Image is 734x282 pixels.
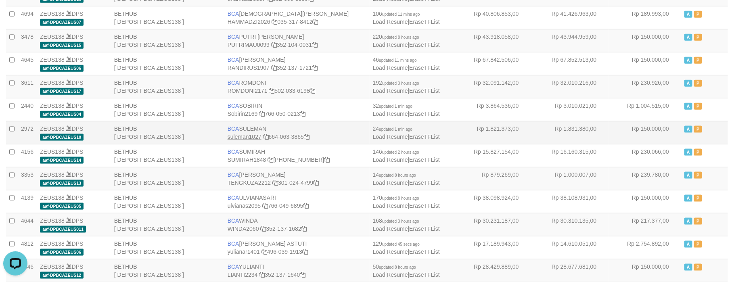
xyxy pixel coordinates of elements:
span: updated 1 min ago [379,127,412,132]
span: updated 1 min ago [379,104,412,109]
span: Active [684,103,692,110]
a: Load [373,272,385,278]
span: Paused [694,218,702,225]
a: ZEUS138 [40,240,65,247]
button: Open LiveChat chat widget [3,3,27,27]
span: 192 [373,79,419,86]
a: ZEUS138 [40,148,65,155]
td: Rp 1.000.007,00 [531,167,609,190]
a: Load [373,19,385,25]
a: EraseTFList [409,226,439,232]
td: Rp 38.098.924,00 [453,190,531,213]
span: Paused [694,11,702,18]
span: Active [684,241,692,248]
td: Rp 40.806.853,00 [453,6,531,29]
td: BETHUB [ DEPOSIT BCA ZEUS138 ] [111,259,224,282]
td: Rp 150.000,00 [609,121,681,144]
a: ZEUS138 [40,33,65,40]
td: 3611 [18,75,37,98]
span: BCA [228,263,239,270]
td: Rp 16.160.315,00 [531,144,609,167]
td: Rp 1.831.380,00 [531,121,609,144]
td: Rp 43.944.959,00 [531,29,609,52]
span: | | [373,125,440,140]
span: 220 [373,33,419,40]
a: Load [373,88,385,94]
span: Active [684,149,692,156]
span: | | [373,194,440,209]
td: 4812 [18,236,37,259]
td: DPS [37,213,111,236]
td: BETHUB [ DEPOSIT BCA ZEUS138 ] [111,29,224,52]
a: Copy 3521371682 to clipboard [301,226,307,232]
a: Copy ulvianas2095 to clipboard [262,203,268,209]
a: Copy Sobirin2169 to clipboard [259,111,265,117]
td: Rp 2.754.892,00 [609,236,681,259]
span: aaf-DPBCAZEUS04 [40,111,84,118]
span: updated 11 mins ago [379,58,416,63]
span: 129 [373,240,420,247]
a: Load [373,249,385,255]
td: 3478 [18,29,37,52]
span: updated 2 hours ago [382,150,419,155]
a: Copy 5020336198 to clipboard [310,88,316,94]
td: [PERSON_NAME] ASTUTI 496-039-1913 [224,236,370,259]
span: | | [373,56,440,71]
span: BCA [228,171,239,178]
a: ZEUS138 [40,10,65,17]
a: Copy 4960391913 to clipboard [302,249,308,255]
td: Rp 17.189.943,00 [453,236,531,259]
a: EraseTFList [409,19,439,25]
a: EraseTFList [409,134,439,140]
td: Rp 32.091.142,00 [453,75,531,98]
a: Copy 3010244799 to clipboard [313,180,319,186]
td: DPS [37,121,111,144]
td: BETHUB [ DEPOSIT BCA ZEUS138 ] [111,121,224,144]
span: aaf-DPBCAZEUS15 [40,42,84,49]
span: aaf-DPBCAZEUS011 [40,226,86,233]
a: ZEUS138 [40,79,65,86]
td: Rp 150.000,00 [609,190,681,213]
td: BETHUB [ DEPOSIT BCA ZEUS138 ] [111,98,224,121]
span: updated 8 hours ago [379,265,416,269]
span: Paused [694,172,702,179]
td: BETHUB [ DEPOSIT BCA ZEUS138 ] [111,167,224,190]
td: BETHUB [ DEPOSIT BCA ZEUS138 ] [111,6,224,29]
a: Copy RANDIRUS1907 to clipboard [271,65,277,71]
td: Rp 230.926,00 [609,75,681,98]
span: Active [684,34,692,41]
a: Load [373,203,385,209]
a: Copy 3521040031 to clipboard [312,42,318,48]
a: suleman1027 [228,134,261,140]
td: Rp 239.780,00 [609,167,681,190]
span: | | [373,148,440,163]
a: Copy suleman1027 to clipboard [263,134,269,140]
td: Rp 1.821.373,00 [453,121,531,144]
a: EraseTFList [409,272,439,278]
a: EraseTFList [409,65,439,71]
span: BCA [228,125,239,132]
span: BCA [228,240,239,247]
td: DPS [37,98,111,121]
td: Rp 43.918.058,00 [453,29,531,52]
a: Copy WINDA2060 to clipboard [261,226,266,232]
a: Load [373,111,385,117]
td: Rp 150.000,00 [609,259,681,282]
td: 4644 [18,213,37,236]
span: aaf-DPBCAZEUS17 [40,88,84,95]
td: [PERSON_NAME] 352-137-1721 [224,52,370,75]
span: updated 8 hours ago [382,35,419,40]
td: Rp 28.677.681,00 [531,259,609,282]
td: Rp 15.827.154,00 [453,144,531,167]
td: ULVIANASARI 766-049-6895 [224,190,370,213]
span: Paused [694,34,702,41]
span: aaf-DPBCAZEUS07 [40,19,84,26]
a: EraseTFList [409,249,439,255]
span: aaf-DPBCAZEUS13 [40,180,84,187]
span: 106 [373,10,420,17]
span: aaf-DPBCAZEUS14 [40,157,84,164]
td: DPS [37,52,111,75]
span: | | [373,10,440,25]
td: 2972 [18,121,37,144]
a: Copy 7660496895 to clipboard [303,203,309,209]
